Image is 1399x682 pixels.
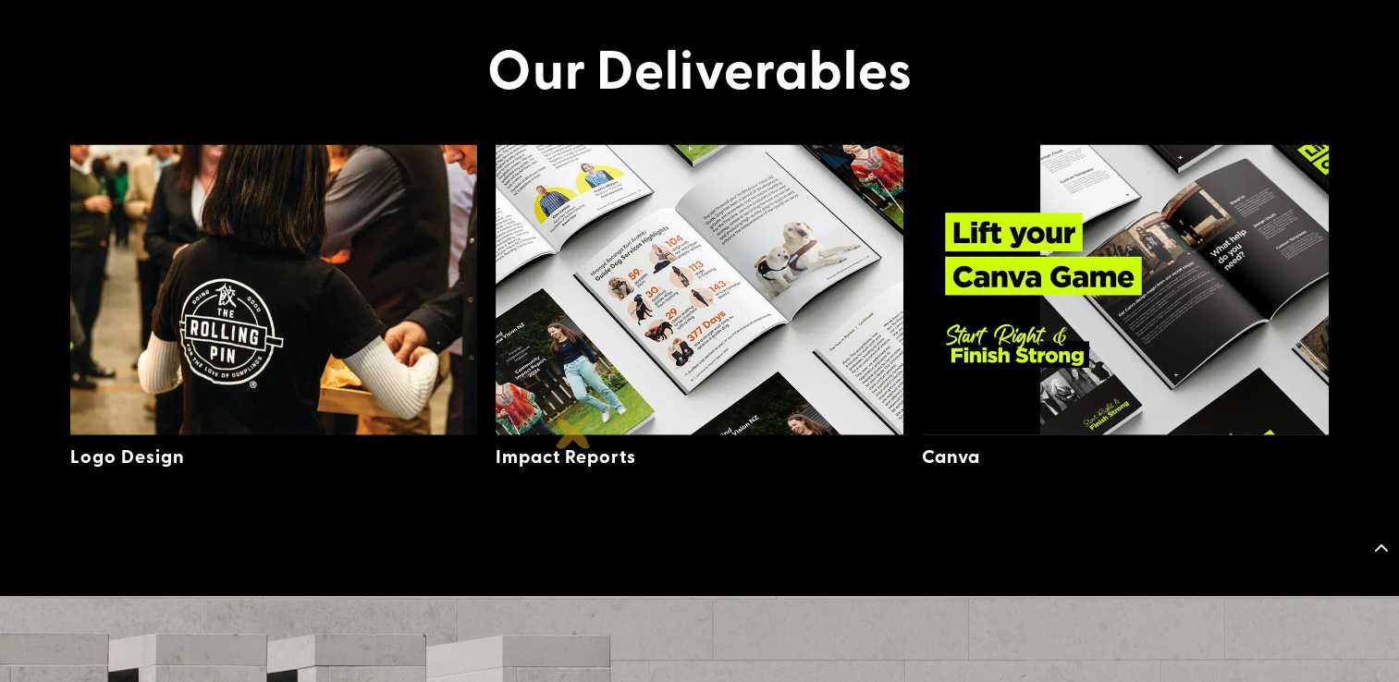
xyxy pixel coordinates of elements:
h2: Our Deliverables [70,36,1330,110]
a: Logo Design [70,442,185,468]
img: Canva [922,144,1330,434]
img: Logo Design [70,144,478,434]
a: Canva [922,442,980,468]
a: Impact Reports [496,442,636,468]
img: Impact Reports [496,144,903,434]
